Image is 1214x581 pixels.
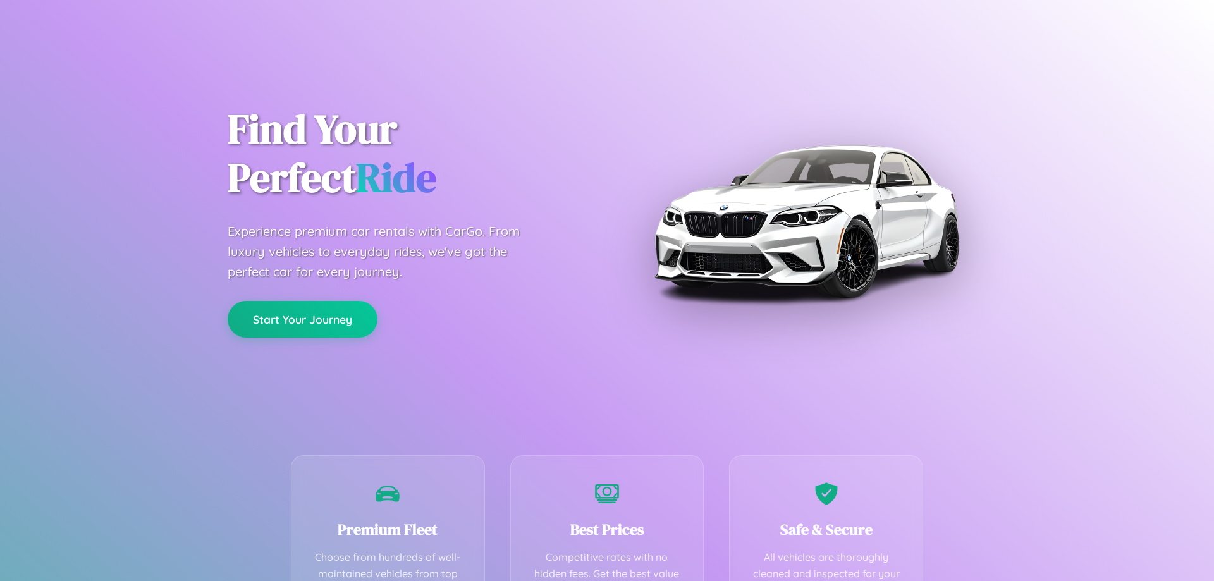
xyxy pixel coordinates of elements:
[356,150,436,205] span: Ride
[530,519,685,540] h3: Best Prices
[310,519,465,540] h3: Premium Fleet
[749,519,904,540] h3: Safe & Secure
[228,301,377,338] button: Start Your Journey
[228,105,588,202] h1: Find Your Perfect
[648,63,964,379] img: Premium BMW car rental vehicle
[228,221,544,282] p: Experience premium car rentals with CarGo. From luxury vehicles to everyday rides, we've got the ...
